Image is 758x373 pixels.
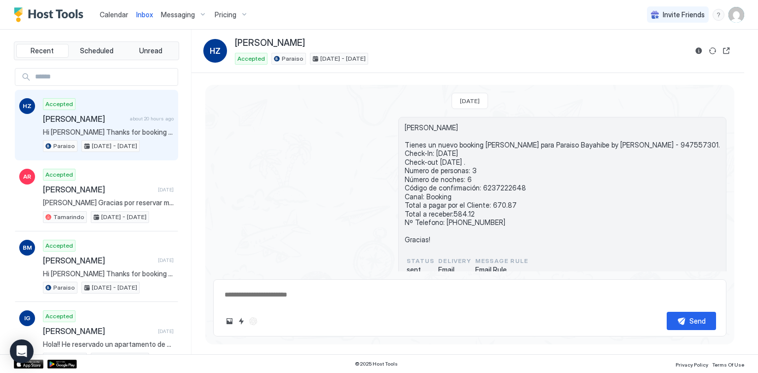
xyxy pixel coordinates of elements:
span: Paraiso [53,142,75,150]
button: Unread [124,44,177,58]
span: [PERSON_NAME] [235,37,305,49]
span: Messaging [161,10,195,19]
span: [DATE] - [DATE] [92,142,137,150]
span: [PERSON_NAME] [43,114,126,124]
a: Terms Of Use [712,359,744,369]
span: Calendar [100,10,128,19]
span: [PERSON_NAME] [43,185,154,194]
span: Recent [31,46,54,55]
span: [PERSON_NAME] [43,326,154,336]
span: Accepted [45,100,73,109]
a: Inbox [136,9,153,20]
a: Host Tools Logo [14,7,88,22]
span: Paraiso [53,283,75,292]
input: Input Field [31,69,178,85]
span: [DATE] [158,328,174,335]
span: [DATE] [158,186,174,193]
span: Pricing [215,10,236,19]
button: Send [667,312,716,330]
span: Inbox [136,10,153,19]
span: Accepted [45,241,73,250]
span: status [407,257,434,265]
span: Privacy Policy [676,362,708,368]
span: [PERSON_NAME] Tienes un nuevo booking [PERSON_NAME] para Paraiso Bayahibe by [PERSON_NAME] - 9475... [405,123,720,244]
a: Google Play Store [47,360,77,369]
span: Paraiso [282,54,303,63]
div: User profile [728,7,744,23]
span: [DATE] - [DATE] [101,213,147,222]
div: Send [689,316,706,326]
button: Quick reply [235,315,247,327]
span: BM [23,243,32,252]
span: Accepted [45,170,73,179]
span: Accepted [45,312,73,321]
span: [DATE] - [DATE] [320,54,366,63]
button: Sync reservation [707,45,719,57]
div: tab-group [14,41,179,60]
div: menu [713,9,724,21]
span: © 2025 Host Tools [355,361,398,367]
button: Recent [16,44,69,58]
span: [PERSON_NAME] [43,256,154,265]
button: Reservation information [693,45,705,57]
span: about 20 hours ago [130,115,174,122]
span: IG [24,314,31,323]
span: [DATE] [460,97,480,105]
span: Delivery [438,257,471,265]
span: Unread [139,46,162,55]
span: Invite Friends [663,10,705,19]
button: Upload image [224,315,235,327]
button: Open reservation [720,45,732,57]
span: [PERSON_NAME] Gracias por reservar mi apartamento, estoy encantada de teneros por aquí. Te estaré... [43,198,174,207]
div: Open Intercom Messenger [10,339,34,363]
span: Hi [PERSON_NAME] Thanks for booking my apartment, I'm delighted to have you here. To be more agil... [43,128,174,137]
a: Calendar [100,9,128,20]
span: AR [23,172,31,181]
span: Hola!! He reservado un apartamento de 2 habitaciones. Puedes enviarme la ubicación ? Para realiza... [43,340,174,349]
span: Terms Of Use [712,362,744,368]
span: Accepted [237,54,265,63]
a: Privacy Policy [676,359,708,369]
span: [DATE] - [DATE] [92,283,137,292]
span: HZ [23,102,32,111]
a: App Store [14,360,43,369]
span: Email Rule [475,265,528,274]
span: Tamarindo [53,213,84,222]
span: [DATE] [158,257,174,263]
button: Scheduled [71,44,123,58]
span: HZ [210,45,221,57]
span: Scheduled [80,46,114,55]
span: sent [407,265,434,274]
span: Hi [PERSON_NAME] Thanks for booking my apartment, I'm delighted to have you here. To be more agil... [43,269,174,278]
span: Email [438,265,471,274]
span: Message Rule [475,257,528,265]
